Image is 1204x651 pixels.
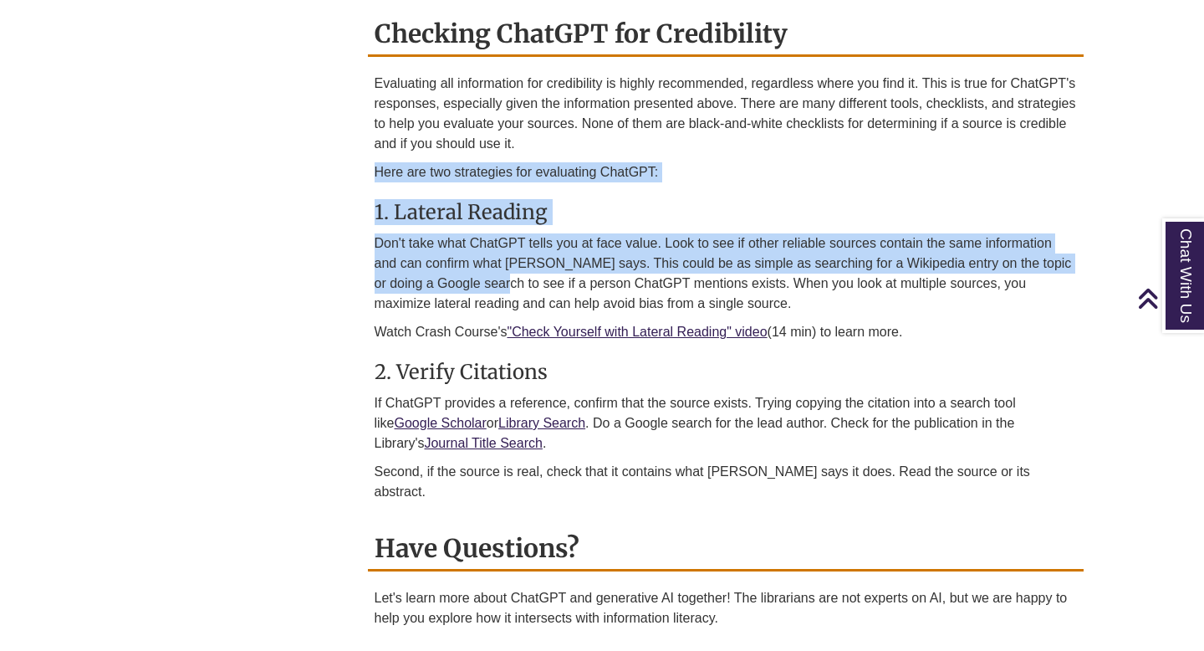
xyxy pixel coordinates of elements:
h3: 1. Lateral Reading [375,199,1078,225]
a: "Check Yourself with Lateral Reading" video [507,325,767,339]
p: If ChatGPT provides a reference, confirm that the source exists. Trying copying the citation into... [375,393,1078,454]
p: Let's learn more about ChatGPT and generative AI together! The librarians are not experts on AI, ... [375,588,1078,628]
h2: Checking ChatGPT for Credibility [368,13,1084,57]
p: Watch Crash Course's (14 min) to learn more. [375,322,1078,342]
p: Don't take what ChatGPT tells you at face value. Look to see if other reliable sources contain th... [375,233,1078,314]
p: Here are two strategies for evaluating ChatGPT: [375,162,1078,182]
a: Back to Top [1137,287,1200,310]
p: Second, if the source is real, check that it contains what [PERSON_NAME] says it does. Read the s... [375,462,1078,502]
a: Google Scholar [395,416,487,430]
p: Evaluating all information for credibility is highly recommended, regardless where you find it. T... [375,74,1078,154]
h3: 2. Verify Citations [375,359,1078,385]
a: Library Search [498,416,585,430]
h2: Have Questions? [368,527,1084,572]
a: Journal Title Search [424,436,542,450]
